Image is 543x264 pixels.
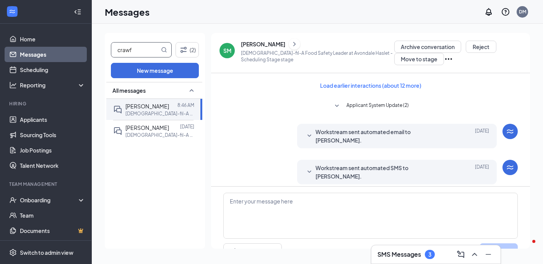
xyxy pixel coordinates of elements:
svg: Minimize [484,250,493,259]
span: [PERSON_NAME] [125,103,169,110]
svg: Analysis [9,81,17,89]
h3: SMS Messages [377,250,421,259]
button: Move to stage [394,53,444,65]
svg: ChevronRight [291,39,298,49]
div: [PERSON_NAME] [241,40,285,48]
svg: Pen [230,247,237,255]
svg: SmallChevronDown [332,102,341,111]
a: DocumentsCrown [20,223,85,238]
svg: QuestionInfo [501,7,510,16]
svg: UserCheck [9,196,17,204]
button: Archive conversation [394,41,461,53]
svg: Filter [179,45,188,54]
svg: SmallChevronDown [305,131,314,141]
svg: Settings [9,249,17,256]
svg: DoubleChat [113,126,122,136]
svg: Notifications [484,7,493,16]
a: Home [20,31,85,47]
svg: Collapse [74,8,81,16]
button: ComposeMessage [455,248,467,261]
p: [DEMOGRAPHIC_DATA]-fil-A Food Safety Leader at Avondale Haslet - Scheduling Stage stage [241,50,394,63]
button: SmallChevronDownApplicant System Update (2) [332,102,409,111]
svg: WorkstreamLogo [506,163,515,172]
div: Reporting [20,81,86,89]
svg: ComposeMessage [456,250,465,259]
div: SM [223,47,231,54]
p: [DEMOGRAPHIC_DATA]-fil-A Food Safety Leader at [GEOGRAPHIC_DATA] [125,110,194,117]
button: Full text editorPen [223,243,282,259]
button: Filter (2) [176,42,199,57]
svg: MagnifyingGlass [161,47,167,53]
p: [DATE] [180,123,194,130]
button: Minimize [482,248,494,261]
a: Sourcing Tools [20,127,85,143]
div: Switch to admin view [20,249,73,256]
div: DM [519,8,526,15]
span: Applicant System Update (2) [346,102,409,111]
div: Team Management [9,181,84,187]
button: Load earlier interactions (about 12 more) [314,79,428,92]
a: Scheduling [20,62,85,77]
input: Search [111,43,159,57]
svg: Ellipses [444,54,453,64]
span: [DATE] [475,164,489,180]
a: Team [20,208,85,223]
a: Talent Network [20,158,85,173]
button: ChevronUp [468,248,481,261]
a: SurveysCrown [20,238,85,254]
svg: SmallChevronDown [305,167,314,177]
button: ChevronRight [289,38,300,50]
svg: DoubleChat [113,105,122,114]
span: [DATE] [475,128,489,144]
span: All messages [112,87,146,94]
span: [PERSON_NAME] [125,124,169,131]
p: 8:46 AM [177,102,194,108]
svg: SmallChevronUp [187,86,196,95]
p: [DEMOGRAPHIC_DATA]-fil-A Morning Shift Team Member at [GEOGRAPHIC_DATA] [125,132,194,138]
div: Hiring [9,100,84,107]
a: Job Postings [20,143,85,158]
a: Applicants [20,112,85,127]
div: Onboarding [20,196,79,204]
span: Workstream sent automated SMS to [PERSON_NAME]. [315,164,455,180]
a: Messages [20,47,85,62]
svg: WorkstreamLogo [8,8,16,15]
svg: ChevronUp [470,250,479,259]
iframe: Intercom live chat [517,238,535,256]
div: 3 [428,251,431,258]
button: New message [111,63,199,78]
svg: WorkstreamLogo [506,127,515,136]
h1: Messages [105,5,150,18]
button: Reject [466,41,496,53]
span: Workstream sent automated email to [PERSON_NAME]. [315,128,455,144]
button: Send [480,243,518,259]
